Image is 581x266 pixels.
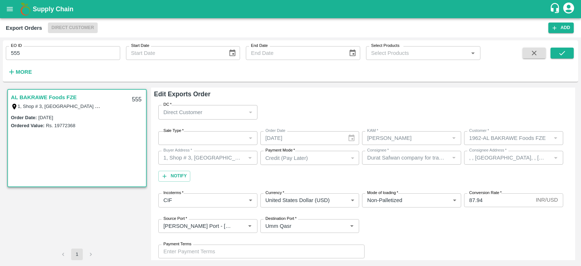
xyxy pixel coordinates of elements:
label: DC [163,102,172,108]
label: Consignee Address [469,148,507,153]
input: Select Destination port [263,221,336,231]
button: More [6,66,34,78]
p: Credit (Pay Later) [265,154,308,162]
label: Payment Mode [265,148,295,153]
label: Order Date [265,128,285,134]
p: United States Dollar (USD) [265,196,330,204]
label: Mode of loading [367,190,398,196]
input: Select Source port [161,221,234,231]
p: CIF [163,196,172,204]
b: Edit Exports Order [154,90,211,98]
label: Incoterms [163,190,183,196]
input: Select Customer [466,133,549,143]
label: Order Date : [11,115,37,120]
label: Select Products [371,43,399,49]
input: KAM [364,133,447,143]
label: Destination Port [265,216,297,222]
nav: pagination navigation [56,249,98,260]
a: AL BAKRAWE Foods FZE [11,93,77,102]
button: Add [548,23,574,33]
button: page 1 [71,249,83,260]
button: open drawer [1,1,18,17]
div: 555 [127,91,146,108]
label: 1, Shop # 3, [GEOGRAPHIC_DATA] – central fruits and vegetables market, , , , , [GEOGRAPHIC_DATA] [18,103,236,109]
div: Export Orders [6,23,42,33]
label: End Date [251,43,268,49]
img: logo [18,2,33,16]
label: EO ID [11,43,22,49]
div: customer-support [549,3,562,16]
button: Open [468,48,478,58]
button: Choose date [226,46,239,60]
button: Choose date [346,46,359,60]
label: Start Date [131,43,149,49]
input: Enter EO ID [6,46,120,60]
input: Consignee [364,153,447,162]
label: Payment Terms [163,241,191,247]
input: Select Date [260,131,342,145]
p: Non-Palletized [367,196,402,204]
input: End Date [246,46,342,60]
b: Supply Chain [33,5,73,13]
label: Sale Type [163,128,184,134]
a: Supply Chain [33,4,549,14]
input: Select Products [368,48,466,58]
label: [DATE] [38,115,53,120]
strong: More [16,69,32,75]
p: Direct Customer [163,108,202,116]
button: Open [245,221,255,231]
label: KAM [367,128,378,134]
label: Currency [265,190,284,196]
button: Open [347,221,357,231]
label: Ordered Value: [11,123,44,128]
label: Buyer Address [163,148,192,153]
input: Buyer Address [161,153,243,162]
label: Customer [469,128,489,134]
button: Notify [158,171,190,181]
label: Conversion Rate [469,190,501,196]
input: Start Date [126,46,223,60]
input: Consignee Address [466,153,549,162]
input: Enter Payment Terms [158,245,365,258]
label: Source Port [163,216,187,222]
div: account of current user [562,1,575,17]
label: Consignee [367,148,389,153]
label: Rs. 19772368 [46,123,75,128]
